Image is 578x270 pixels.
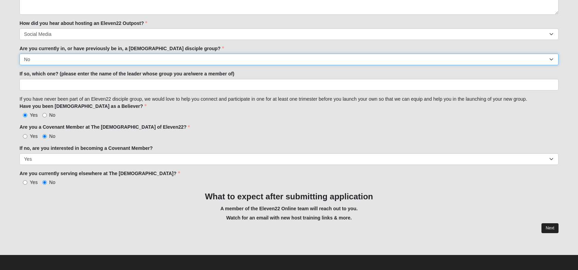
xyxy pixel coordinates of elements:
[42,134,47,139] input: No
[23,180,27,185] input: Yes
[30,112,38,118] span: Yes
[19,145,153,152] label: If no, are you interested in becoming a Covenant Member?
[19,192,558,202] h3: What to expect after submitting application
[42,113,47,117] input: No
[19,206,558,212] h5: A member of the Eleven22 Online team will reach out to you.
[19,45,224,52] label: Are you currently in, or have previously be in, a [DEMOGRAPHIC_DATA] disciple group?
[49,112,55,118] span: No
[42,180,47,185] input: No
[19,215,558,221] h5: Watch for an email with new host training links & more.
[19,170,180,177] label: Are you currently serving elsewhere at The [DEMOGRAPHIC_DATA]?
[49,180,55,185] span: No
[49,133,55,139] span: No
[19,103,146,110] label: Have you been [DEMOGRAPHIC_DATA] as a Believer?
[19,20,147,27] label: How did you hear about hosting an Eleven22 Outpost?
[19,70,234,77] label: If so, which one? (please enter the name of the leader whose group you are/were a member of)
[23,113,27,117] input: Yes
[19,124,190,130] label: Are you a Covenant Member at The [DEMOGRAPHIC_DATA] of Eleven22?
[30,180,38,185] span: Yes
[541,223,558,233] a: Next
[23,134,27,139] input: Yes
[30,133,38,139] span: Yes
